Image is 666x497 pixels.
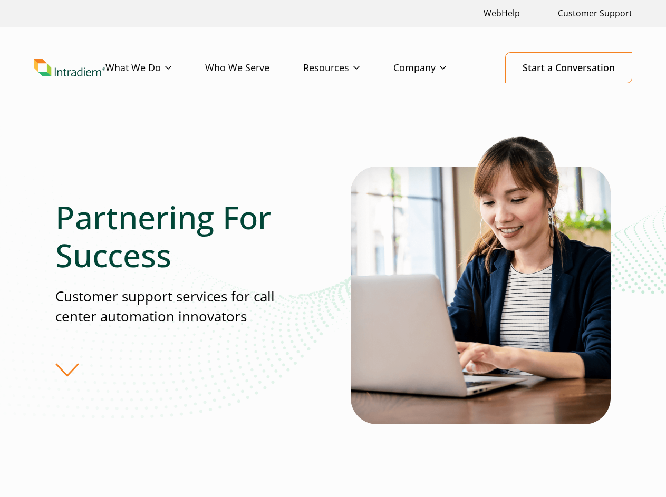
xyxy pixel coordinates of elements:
a: Link opens in a new window [479,2,524,25]
a: Start a Conversation [505,52,632,83]
a: Company [393,53,480,83]
a: Customer Support [554,2,636,25]
a: Who We Serve [205,53,303,83]
img: Woman smiling while typing on laptop offering customer support automation services [351,125,611,424]
a: What We Do [105,53,205,83]
img: Intradiem [34,59,105,76]
a: Link to homepage of Intradiem [34,59,105,76]
p: Customer support services for call center automation innovators [55,287,286,326]
a: Resources [303,53,393,83]
h1: Partnering For Success [55,198,286,274]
